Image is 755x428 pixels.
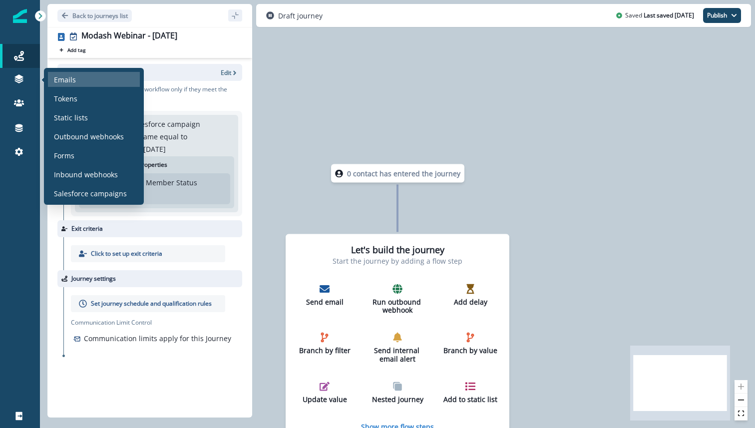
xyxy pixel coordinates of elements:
[54,150,74,161] p: Forms
[48,91,140,106] a: Tokens
[71,318,242,327] p: Communication Limit Control
[439,329,502,359] button: Branch by value
[293,280,356,310] button: Send email
[439,377,502,408] button: Add to static list
[297,347,352,355] p: Branch by filter
[278,10,323,21] p: Draft journey
[48,110,140,125] a: Static lists
[91,299,212,308] p: Set journey schedule and qualification rules
[366,329,429,368] button: Send internal email alert
[735,394,748,407] button: zoom out
[67,47,85,53] p: Add tag
[370,347,425,364] p: Send internal email alert
[293,377,356,408] button: Update value
[48,167,140,182] a: Inbound webhooks
[13,9,27,23] img: Inflection
[48,72,140,87] a: Emails
[91,249,162,258] p: Click to set up exit criteria
[54,188,127,199] p: Salesforce campaigns
[110,177,197,188] p: Campaign Member Status
[48,148,140,163] a: Forms
[370,298,425,315] p: Run outbound webhook
[735,407,748,421] button: fit view
[160,131,187,142] p: equal to
[71,224,103,233] p: Exit criteria
[54,112,88,123] p: Static lists
[439,280,502,310] button: Add delay
[625,11,642,20] p: Saved
[57,46,87,54] button: Add tag
[443,298,498,306] p: Add delay
[703,8,741,23] button: Publish
[297,298,352,306] p: Send email
[351,245,444,256] h2: Let's build the journey
[54,93,77,104] p: Tokens
[302,164,493,183] div: 0 contact has entered the journey
[54,131,124,142] p: Outbound webhooks
[333,255,462,266] p: Start the journey by adding a flow step
[48,129,140,144] a: Outbound webhooks
[443,395,498,404] p: Add to static list
[72,11,128,20] p: Back to journeys list
[57,9,132,22] button: Go back
[293,329,356,359] button: Branch by filter
[48,186,140,201] a: Salesforce campaigns
[71,85,242,103] p: Consider a contact for the workflow only if they meet the following criteria
[366,377,429,408] button: Nested journey
[228,9,242,21] button: sidebar collapse toggle
[297,395,352,404] p: Update value
[54,74,76,85] p: Emails
[443,347,498,355] p: Branch by value
[347,168,460,179] p: 0 contact has entered the journey
[370,395,425,404] p: Nested journey
[81,31,177,42] div: Modash Webinar - [DATE]
[366,280,429,319] button: Run outbound webhook
[84,333,231,344] p: Communication limits apply for this Journey
[92,119,200,129] p: Member of Salesforce campaign
[221,68,231,77] p: Edit
[71,274,116,283] p: Journey settings
[644,11,694,20] p: Last saved [DATE]
[221,68,238,77] button: Edit
[54,169,118,180] p: Inbound webhooks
